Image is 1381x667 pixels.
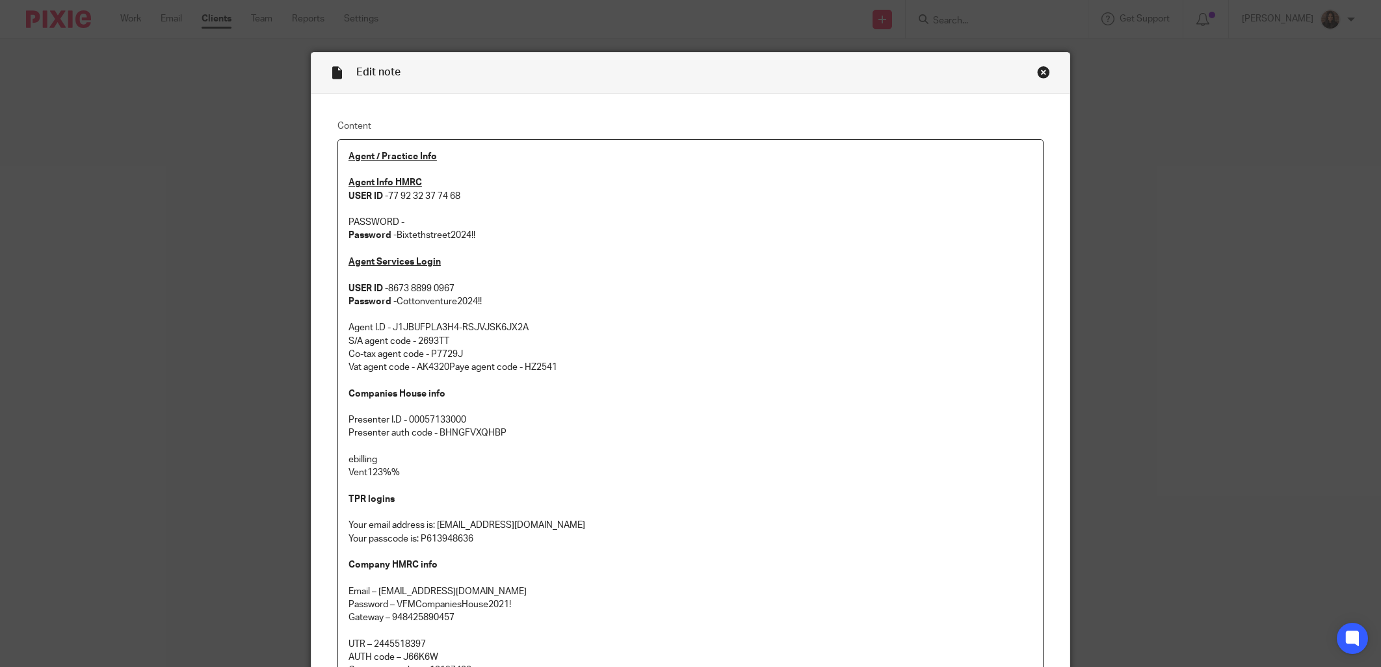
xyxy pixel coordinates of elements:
[349,229,1032,242] p: Bixtethstreet2024!!
[349,255,1032,374] p: 8673 8899 0967 Cottonventure2024!! Agent I.D - J1JBUFPLA3H4-RSJVJSK6JX2A S/A agent code - 2693TT ...
[349,178,422,187] u: Agent Info HMRC
[349,203,1032,229] p: PASSWORD -
[1037,66,1050,79] div: Close this dialog window
[349,297,397,306] strong: Password -
[356,67,401,77] span: Edit note
[349,389,445,399] strong: Companies House info
[349,176,1032,203] p: 77 92 32 37 74 68
[349,192,388,201] strong: USER ID -
[349,231,397,240] strong: Password -
[349,284,388,293] strong: USER ID -
[349,257,441,267] u: Agent Services Login
[337,120,1044,133] label: Content
[349,560,438,569] strong: Company HMRC info
[349,495,395,504] strong: TPR logins
[349,152,437,161] u: Agent / Practice Info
